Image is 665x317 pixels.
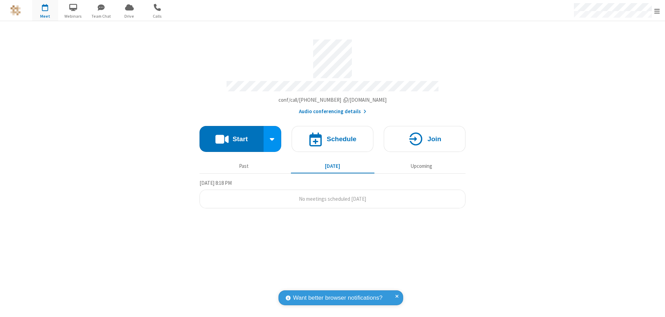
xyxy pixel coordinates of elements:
[291,160,374,173] button: [DATE]
[278,97,387,103] span: Copy my meeting room link
[292,126,373,152] button: Schedule
[278,96,387,104] button: Copy my meeting room linkCopy my meeting room link
[10,5,21,16] img: QA Selenium DO NOT DELETE OR CHANGE
[327,136,356,142] h4: Schedule
[199,34,465,116] section: Account details
[144,13,170,19] span: Calls
[199,180,232,186] span: [DATE] 8:18 PM
[427,136,441,142] h4: Join
[299,196,366,202] span: No meetings scheduled [DATE]
[384,126,465,152] button: Join
[32,13,58,19] span: Meet
[299,108,366,116] button: Audio conferencing details
[293,293,382,302] span: Want better browser notifications?
[202,160,286,173] button: Past
[116,13,142,19] span: Drive
[380,160,463,173] button: Upcoming
[88,13,114,19] span: Team Chat
[60,13,86,19] span: Webinars
[232,136,248,142] h4: Start
[199,179,465,209] section: Today's Meetings
[199,126,264,152] button: Start
[264,126,282,152] div: Start conference options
